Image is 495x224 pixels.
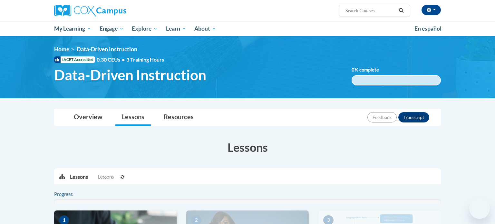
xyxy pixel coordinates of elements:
[77,46,137,53] span: Data-Driven Instruction
[396,7,406,15] button: Search
[194,25,216,33] span: About
[367,112,397,122] button: Feedback
[98,173,114,180] span: Lessons
[97,56,126,63] span: 0.30 CEUs
[54,5,126,16] img: Cox Campus
[132,25,158,33] span: Explore
[352,66,389,73] label: % complete
[157,109,200,126] a: Resources
[67,109,109,126] a: Overview
[54,5,177,16] a: Cox Campus
[128,21,162,36] a: Explore
[100,25,124,33] span: Engage
[166,25,186,33] span: Learn
[352,67,354,73] span: 0
[414,25,442,32] span: En español
[162,21,190,36] a: Learn
[44,21,451,36] div: Main menu
[54,66,206,83] span: Data-Driven Instruction
[190,21,221,36] a: About
[54,46,69,53] a: Home
[50,21,95,36] a: My Learning
[122,56,125,63] span: •
[469,198,490,219] iframe: Button to launch messaging window
[345,7,396,15] input: Search Courses
[54,25,91,33] span: My Learning
[410,22,446,35] a: En español
[398,112,429,122] button: Transcript
[95,21,128,36] a: Engage
[115,109,151,126] a: Lessons
[126,56,164,63] span: 3 Training Hours
[54,139,441,155] h3: Lessons
[70,173,88,180] p: Lessons
[54,191,91,198] label: Progress:
[422,5,441,15] button: Account Settings
[54,56,95,63] span: IACET Accredited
